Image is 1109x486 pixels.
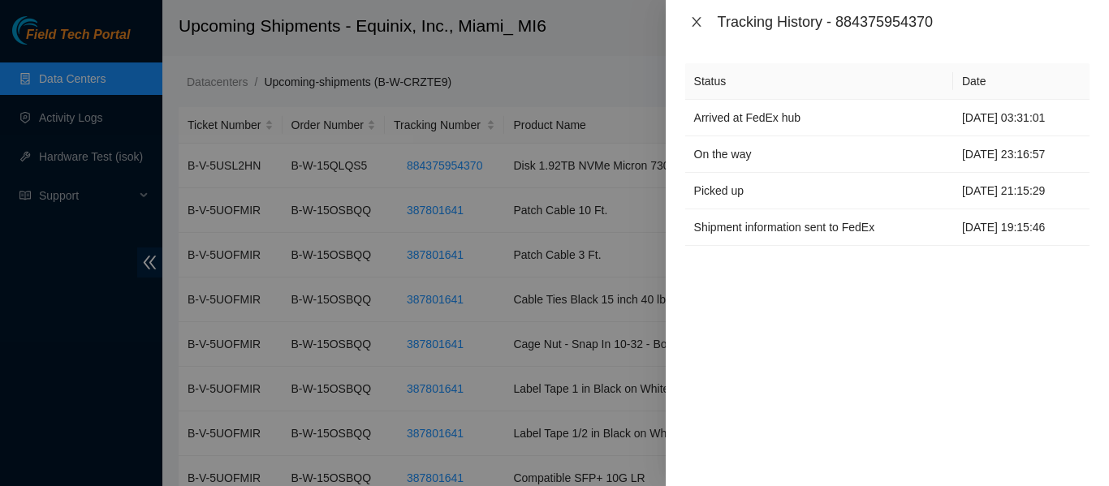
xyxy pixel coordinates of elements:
td: [DATE] 03:31:01 [953,100,1090,136]
td: Arrived at FedEx hub [685,100,953,136]
span: close [690,15,703,28]
td: On the way [685,136,953,173]
div: Tracking History - 884375954370 [718,13,1090,31]
td: [DATE] 19:15:46 [953,209,1090,246]
td: [DATE] 21:15:29 [953,173,1090,209]
td: Picked up [685,173,953,209]
button: Close [685,15,708,30]
th: Status [685,63,953,100]
td: [DATE] 23:16:57 [953,136,1090,173]
td: Shipment information sent to FedEx [685,209,953,246]
th: Date [953,63,1090,100]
